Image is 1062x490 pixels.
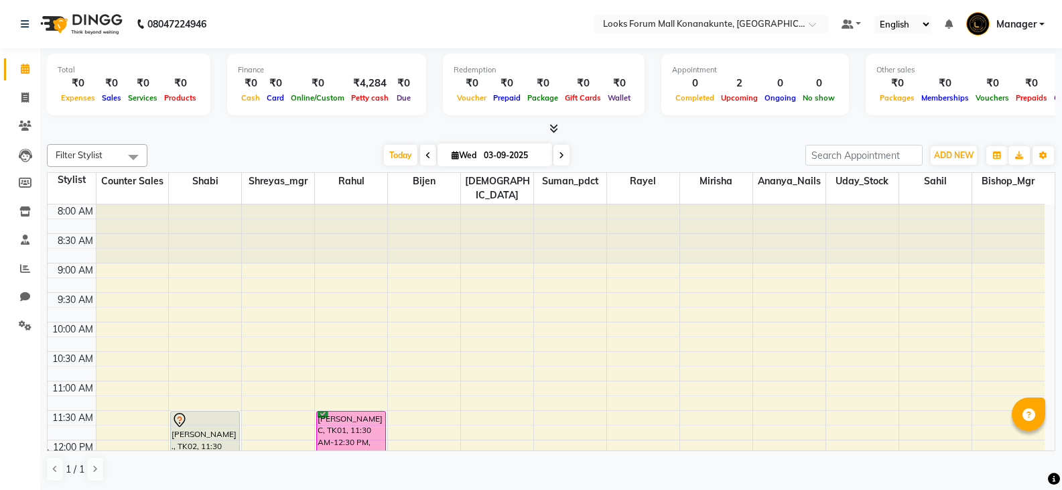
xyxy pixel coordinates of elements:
span: No show [799,93,838,103]
div: ₹0 [972,76,1012,91]
div: 11:30 AM [50,411,96,425]
div: 0 [799,76,838,91]
span: Uday_Stock [826,173,899,190]
div: ₹0 [125,76,161,91]
div: 2 [718,76,761,91]
span: Bishop_Mgr [972,173,1045,190]
span: Manager [996,17,1037,32]
div: 0 [761,76,799,91]
div: 10:30 AM [50,352,96,366]
span: Rayel [607,173,679,190]
span: ADD NEW [934,150,974,160]
div: ₹0 [98,76,125,91]
div: Appointment [672,64,838,76]
span: Sales [98,93,125,103]
div: [PERSON_NAME] ., TK02, 11:30 AM-12:30 PM, Color Touchup Inoa(M) [171,412,239,469]
div: ₹0 [263,76,287,91]
span: Sahil [899,173,972,190]
img: Manager [966,12,990,36]
div: ₹0 [918,76,972,91]
span: Expenses [58,93,98,103]
span: Gift Cards [561,93,604,103]
span: Package [524,93,561,103]
span: Memberships [918,93,972,103]
span: 1 / 1 [66,463,84,477]
div: ₹4,284 [348,76,392,91]
span: Card [263,93,287,103]
div: ₹0 [392,76,415,91]
span: Shreyas_mgr [242,173,314,190]
span: Bijen [388,173,460,190]
div: 9:30 AM [55,293,96,307]
span: Cash [238,93,263,103]
span: Prepaids [1012,93,1051,103]
div: [PERSON_NAME] C, TK01, 11:30 AM-12:30 PM, Sr.Stylist Cut(F) [317,412,385,469]
span: Wed [448,150,480,160]
div: 9:00 AM [55,263,96,278]
span: Services [125,93,161,103]
span: Vouchers [972,93,1012,103]
span: Ananya_Nails [753,173,825,190]
span: Wallet [604,93,634,103]
div: 11:00 AM [50,381,96,395]
span: Today [384,145,417,166]
div: ₹0 [161,76,200,91]
span: Packages [876,93,918,103]
div: 12:00 PM [50,440,96,454]
iframe: chat widget [1006,436,1049,477]
span: Prepaid [490,93,524,103]
div: ₹0 [561,76,604,91]
span: Mirisha [680,173,752,190]
div: ₹0 [287,76,348,91]
div: 8:00 AM [55,204,96,219]
span: Due [393,93,414,103]
div: ₹0 [238,76,263,91]
b: 08047224946 [147,5,206,43]
img: logo [34,5,126,43]
span: rahul [315,173,387,190]
button: ADD NEW [931,146,977,165]
span: Upcoming [718,93,761,103]
div: Finance [238,64,415,76]
div: ₹0 [490,76,524,91]
span: Completed [672,93,718,103]
span: Filter Stylist [56,149,103,160]
input: 2025-09-03 [480,145,547,166]
div: ₹0 [58,76,98,91]
div: ₹0 [876,76,918,91]
span: Suman_pdct [534,173,606,190]
span: Shabi [169,173,241,190]
span: [DEMOGRAPHIC_DATA] [461,173,533,204]
span: Products [161,93,200,103]
span: Online/Custom [287,93,348,103]
div: 8:30 AM [55,234,96,248]
div: ₹0 [524,76,561,91]
div: 10:00 AM [50,322,96,336]
span: Ongoing [761,93,799,103]
div: Redemption [454,64,634,76]
div: Stylist [48,173,96,187]
span: Voucher [454,93,490,103]
span: Petty cash [348,93,392,103]
input: Search Appointment [805,145,923,166]
div: 0 [672,76,718,91]
div: Total [58,64,200,76]
div: ₹0 [454,76,490,91]
div: ₹0 [604,76,634,91]
div: ₹0 [1012,76,1051,91]
span: Counter Sales [96,173,169,190]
